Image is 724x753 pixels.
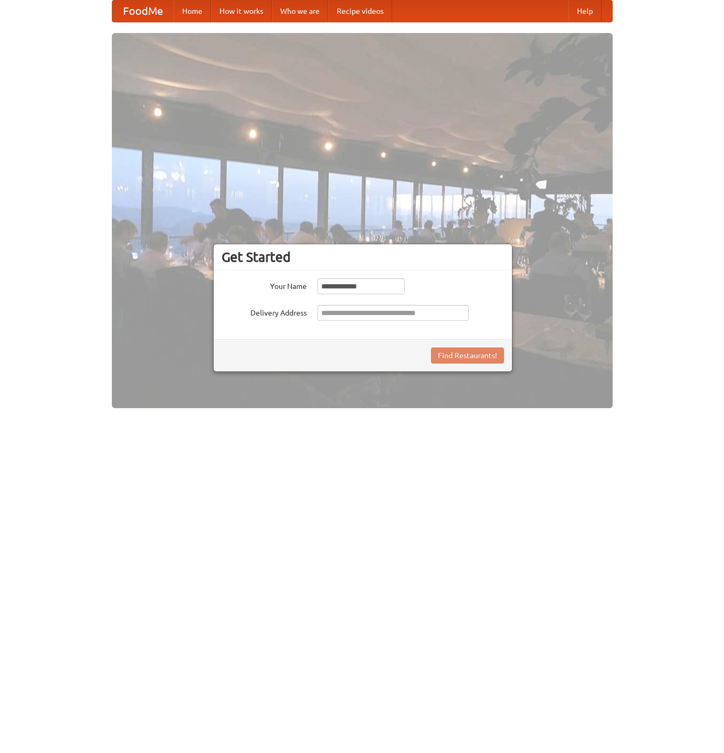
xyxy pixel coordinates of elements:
[568,1,601,22] a: Help
[222,278,307,292] label: Your Name
[272,1,328,22] a: Who we are
[222,305,307,318] label: Delivery Address
[211,1,272,22] a: How it works
[328,1,392,22] a: Recipe videos
[222,249,504,265] h3: Get Started
[431,347,504,363] button: Find Restaurants!
[112,1,174,22] a: FoodMe
[174,1,211,22] a: Home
